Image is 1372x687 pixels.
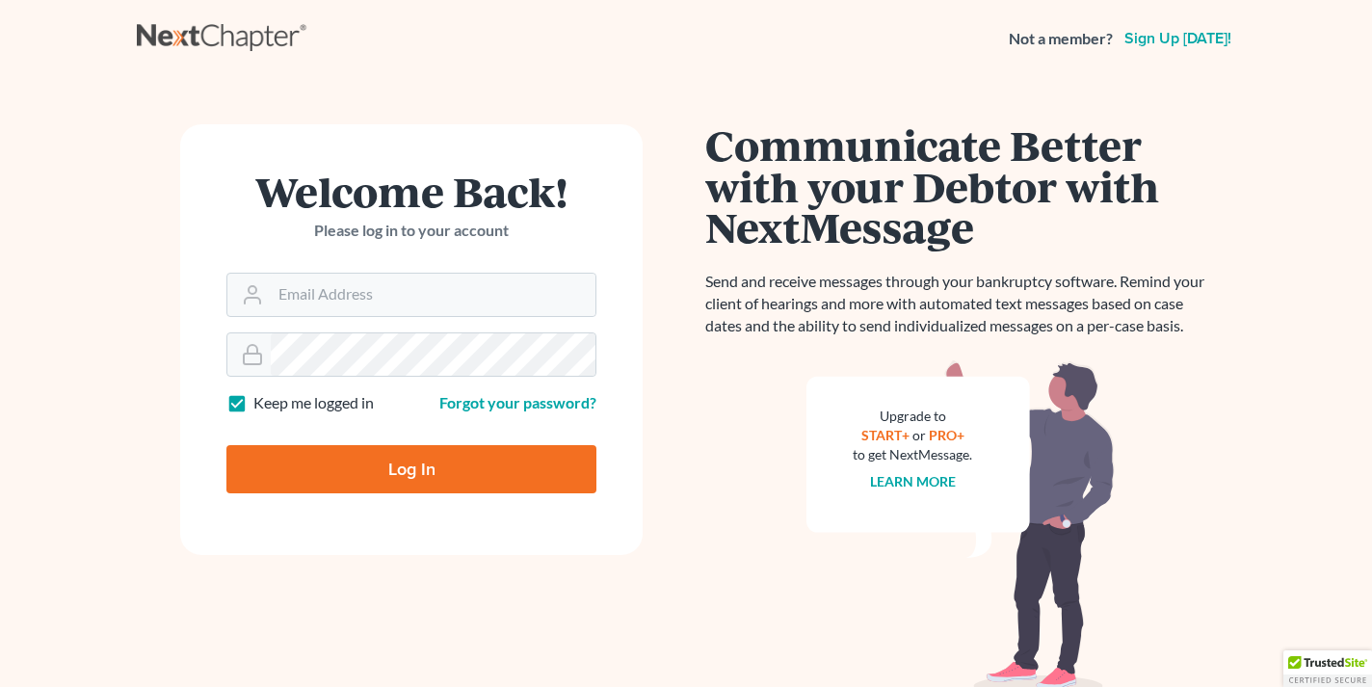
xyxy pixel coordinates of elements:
[1009,28,1113,50] strong: Not a member?
[226,220,596,242] p: Please log in to your account
[1283,650,1372,687] div: TrustedSite Certified
[870,473,956,489] a: Learn more
[861,427,910,443] a: START+
[912,427,926,443] span: or
[253,392,374,414] label: Keep me logged in
[439,393,596,411] a: Forgot your password?
[226,171,596,212] h1: Welcome Back!
[705,271,1216,337] p: Send and receive messages through your bankruptcy software. Remind your client of hearings and mo...
[705,124,1216,248] h1: Communicate Better with your Debtor with NextMessage
[226,445,596,493] input: Log In
[1121,31,1235,46] a: Sign up [DATE]!
[929,427,964,443] a: PRO+
[853,445,972,464] div: to get NextMessage.
[853,407,972,426] div: Upgrade to
[271,274,595,316] input: Email Address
